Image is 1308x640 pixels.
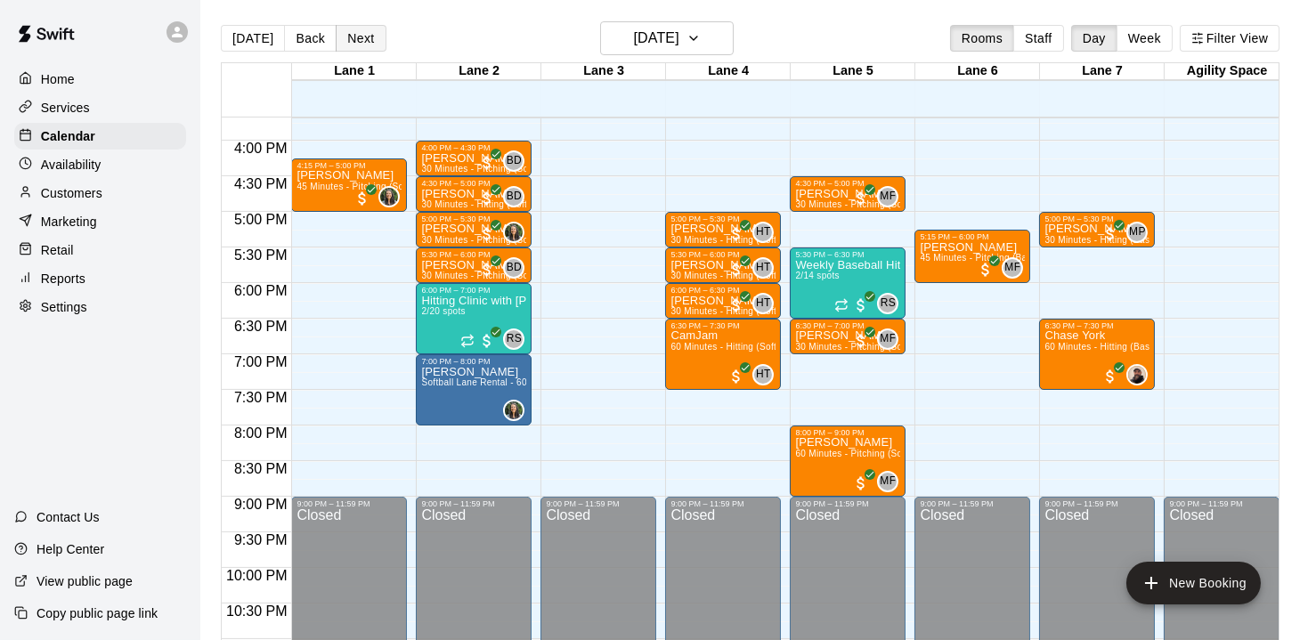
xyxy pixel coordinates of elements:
div: 4:00 PM – 4:30 PM [421,143,526,152]
span: Matt Field [1009,257,1023,279]
img: Will Smith [1128,366,1146,384]
div: 6:30 PM – 7:30 PM: CamJam [665,319,781,390]
span: Megan MacDonald [386,186,400,207]
div: Marketing [14,208,186,235]
img: Megan MacDonald [505,223,523,241]
p: Marketing [41,213,97,231]
div: 4:30 PM – 5:00 PM [795,179,900,188]
div: Will Smith [1126,364,1148,385]
div: Customers [14,180,186,207]
button: Back [284,25,337,52]
div: Megan MacDonald [503,400,524,421]
span: 5:30 PM [230,247,292,263]
span: 7:30 PM [230,390,292,405]
span: 45 Minutes - Pitching (Baseball) [920,253,1055,263]
span: 60 Minutes - Hitting (Softball) [670,342,794,352]
img: Megan MacDonald [380,188,398,206]
p: Reports [41,270,85,288]
span: BD [507,188,522,206]
div: Lane 3 [541,63,666,80]
span: Bryce Dahnert [510,257,524,279]
span: All customers have paid [1101,225,1119,243]
div: 7:00 PM – 8:00 PM: Ruthie MacDonald [416,354,532,425]
span: 9:30 PM [230,532,292,547]
div: 6:00 PM – 7:00 PM [421,286,526,295]
div: 6:30 PM – 7:00 PM: Anthony Procaccino [790,319,906,354]
img: Megan MacDonald [505,401,523,419]
div: Agility Space [1165,63,1289,80]
span: All customers have paid [852,474,870,492]
span: 7:00 PM [230,354,292,369]
div: Matt Field [877,186,898,207]
div: 6:30 PM – 7:30 PM [670,321,776,330]
span: 5:00 PM [230,212,292,227]
div: Matt Field [877,328,898,350]
div: 5:00 PM – 5:30 PM: Piper Ramsey [416,212,532,247]
span: Mike Petrella [1133,222,1148,243]
span: Hannah Thomas [760,364,774,385]
span: RS [881,295,896,312]
span: Ridge Staff [510,328,524,350]
span: Matt Field [884,328,898,350]
div: Hannah Thomas [752,293,774,314]
p: Retail [41,241,74,259]
div: Retail [14,237,186,263]
div: Lane 2 [417,63,541,80]
span: All customers have paid [852,332,870,350]
span: Will Smith [1133,364,1148,385]
div: 5:30 PM – 6:00 PM [670,250,776,259]
div: Hannah Thomas [752,222,774,243]
span: All customers have paid [478,261,496,279]
span: All customers have paid [478,225,496,243]
div: 9:00 PM – 11:59 PM [546,499,651,508]
span: 60 Minutes - Pitching (Softball) [795,449,926,458]
span: All customers have paid [852,296,870,314]
div: 5:00 PM – 5:30 PM: Jackson Ramsey [1039,212,1155,247]
div: Lane 6 [915,63,1040,80]
span: All customers have paid [852,190,870,207]
a: Availability [14,151,186,178]
span: MF [880,188,896,206]
p: Help Center [37,540,104,558]
a: Home [14,66,186,93]
div: 7:00 PM – 8:00 PM [421,357,526,366]
span: Bryce Dahnert [510,150,524,172]
div: 6:30 PM – 7:30 PM: Chase York [1039,319,1155,390]
span: All customers have paid [977,261,995,279]
div: 6:00 PM – 6:30 PM: Mia Maldonado [665,283,781,319]
span: BD [507,259,522,277]
div: 9:00 PM – 11:59 PM [920,499,1025,508]
span: 9:00 PM [230,497,292,512]
div: 5:30 PM – 6:30 PM: Weekly Baseball Hitting Clinic with Josiah!! 6-12 y/o [790,247,906,319]
div: 9:00 PM – 11:59 PM [795,499,900,508]
span: Matt Field [884,471,898,492]
p: Settings [41,298,87,316]
span: All customers have paid [478,154,496,172]
div: 8:00 PM – 9:00 PM [795,428,900,437]
a: Reports [14,265,186,292]
button: Day [1071,25,1117,52]
span: Bryce Dahnert [510,186,524,207]
span: MF [1004,259,1020,277]
span: MF [880,473,896,490]
span: 10:30 PM [222,604,291,619]
span: Recurring event [834,298,849,312]
div: 5:00 PM – 5:30 PM: Addison Warner [665,212,781,247]
p: Customers [41,184,102,202]
div: 6:00 PM – 7:00 PM: Hitting Clinic with Carly and Cayden!! 6-12 y/o [416,283,532,354]
h6: [DATE] [634,26,679,51]
div: 4:15 PM – 5:00 PM: Lauren Cook [291,158,407,212]
p: Availability [41,156,102,174]
div: 5:15 PM – 6:00 PM [920,232,1025,241]
span: 30 Minutes - Pitching (Softball) [795,199,926,209]
div: Hannah Thomas [752,364,774,385]
span: Softball Lane Rental - 60 Minutes [421,377,563,387]
p: Home [41,70,75,88]
span: 30 Minutes - Hitting (Softball) [670,235,794,245]
span: Recurring event [460,334,475,348]
span: All customers have paid [1101,368,1119,385]
a: Services [14,94,186,121]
